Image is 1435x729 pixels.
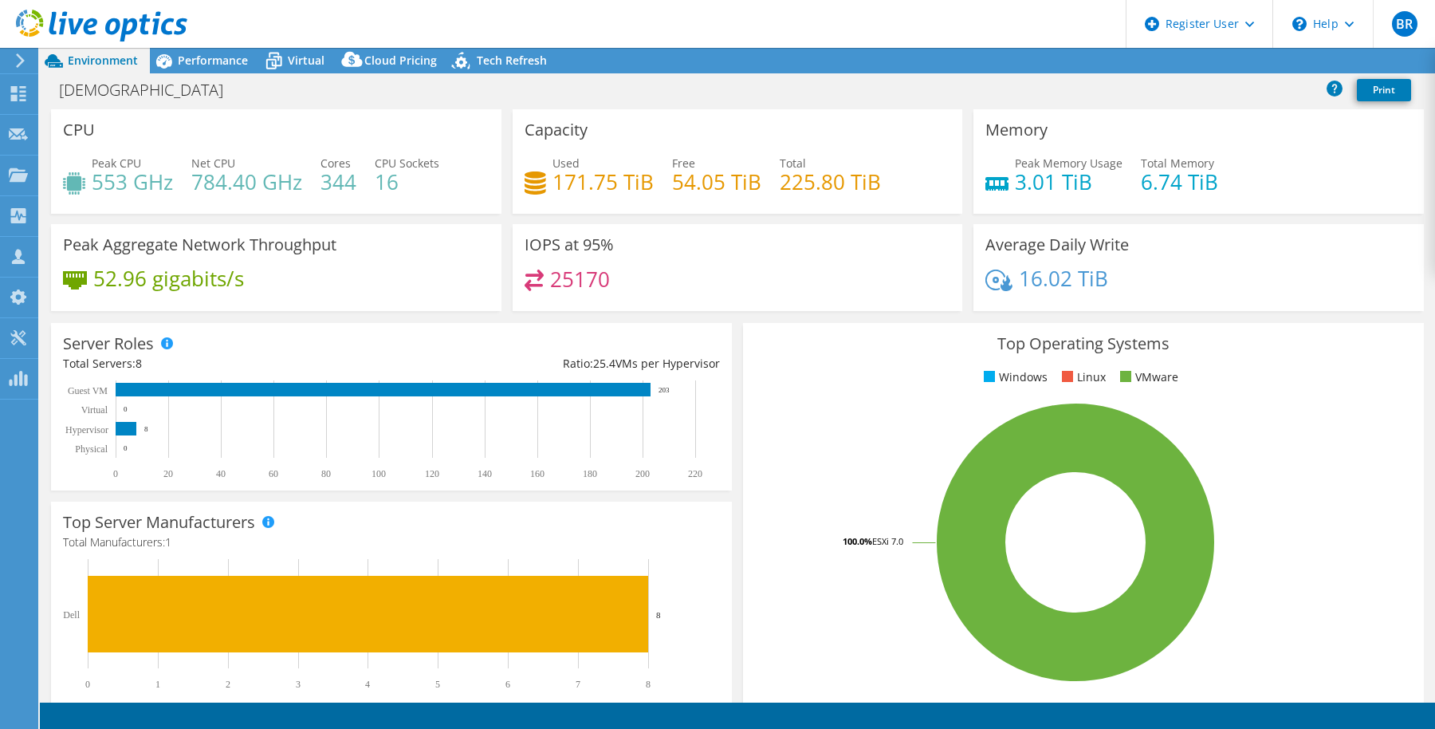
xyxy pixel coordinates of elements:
[659,386,670,394] text: 203
[1141,156,1214,171] span: Total Memory
[375,156,439,171] span: CPU Sockets
[372,468,386,479] text: 100
[525,236,614,254] h3: IOPS at 95%
[635,468,650,479] text: 200
[1019,270,1108,287] h4: 16.02 TiB
[672,173,761,191] h4: 54.05 TiB
[321,468,331,479] text: 80
[165,534,171,550] span: 1
[68,385,108,396] text: Guest VM
[144,425,148,433] text: 8
[688,468,702,479] text: 220
[1015,173,1122,191] h4: 3.01 TiB
[124,405,128,413] text: 0
[320,156,351,171] span: Cores
[364,53,437,68] span: Cloud Pricing
[552,156,580,171] span: Used
[593,356,615,371] span: 25.4
[1357,79,1411,101] a: Print
[155,679,160,690] text: 1
[65,424,108,435] text: Hypervisor
[288,53,324,68] span: Virtual
[1058,368,1106,386] li: Linux
[63,236,336,254] h3: Peak Aggregate Network Throughput
[985,121,1048,139] h3: Memory
[672,156,695,171] span: Free
[375,173,439,191] h4: 16
[63,534,720,551] h4: Total Manufacturers:
[505,679,510,690] text: 6
[191,156,235,171] span: Net CPU
[1015,156,1122,171] span: Peak Memory Usage
[75,443,108,455] text: Physical
[92,173,173,191] h4: 553 GHz
[226,679,230,690] text: 2
[780,173,881,191] h4: 225.80 TiB
[576,679,580,690] text: 7
[525,121,588,139] h3: Capacity
[1292,17,1307,31] svg: \n
[85,679,90,690] text: 0
[656,610,661,620] text: 8
[1392,11,1417,37] span: BR
[980,368,1048,386] li: Windows
[1116,368,1178,386] li: VMware
[478,468,492,479] text: 140
[365,679,370,690] text: 4
[646,679,651,690] text: 8
[113,468,118,479] text: 0
[216,468,226,479] text: 40
[63,335,154,353] h3: Server Roles
[391,355,720,372] div: Ratio: VMs per Hypervisor
[296,679,301,690] text: 3
[92,156,141,171] span: Peak CPU
[68,53,138,68] span: Environment
[269,468,278,479] text: 60
[552,173,654,191] h4: 171.75 TiB
[435,679,440,690] text: 5
[477,53,547,68] span: Tech Refresh
[52,81,248,99] h1: [DEMOGRAPHIC_DATA]
[63,514,255,531] h3: Top Server Manufacturers
[530,468,545,479] text: 160
[320,173,356,191] h4: 344
[93,270,244,287] h4: 52.96 gigabits/s
[550,270,610,288] h4: 25170
[583,468,597,479] text: 180
[191,173,302,191] h4: 784.40 GHz
[63,355,391,372] div: Total Servers:
[63,609,80,621] text: Dell
[985,236,1129,254] h3: Average Daily Write
[780,156,806,171] span: Total
[843,535,872,547] tspan: 100.0%
[425,468,439,479] text: 120
[136,356,142,371] span: 8
[81,404,108,416] text: Virtual
[124,444,128,452] text: 0
[63,121,95,139] h3: CPU
[178,53,248,68] span: Performance
[872,535,903,547] tspan: ESXi 7.0
[755,335,1412,353] h3: Top Operating Systems
[1141,173,1218,191] h4: 6.74 TiB
[163,468,173,479] text: 20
